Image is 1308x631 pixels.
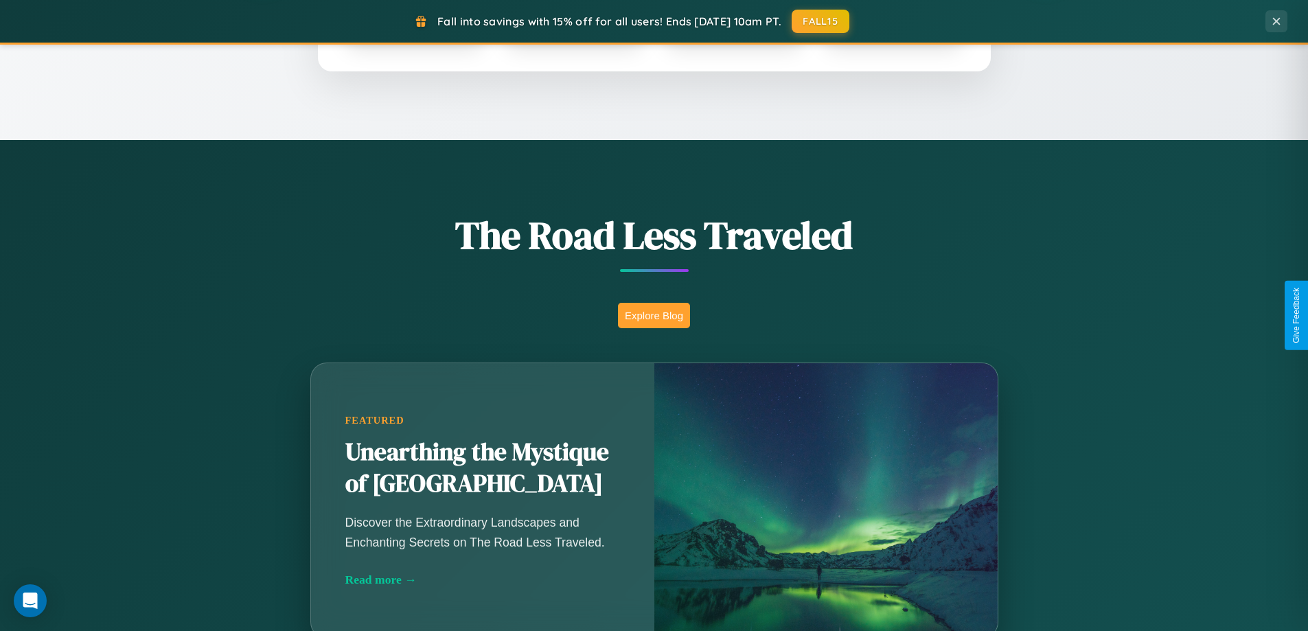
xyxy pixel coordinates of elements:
div: Open Intercom Messenger [14,584,47,617]
span: Fall into savings with 15% off for all users! Ends [DATE] 10am PT. [437,14,781,28]
h1: The Road Less Traveled [242,209,1066,262]
button: FALL15 [792,10,849,33]
div: Give Feedback [1292,288,1301,343]
button: Explore Blog [618,303,690,328]
div: Featured [345,415,620,426]
div: Read more → [345,573,620,587]
p: Discover the Extraordinary Landscapes and Enchanting Secrets on The Road Less Traveled. [345,513,620,551]
h2: Unearthing the Mystique of [GEOGRAPHIC_DATA] [345,437,620,500]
